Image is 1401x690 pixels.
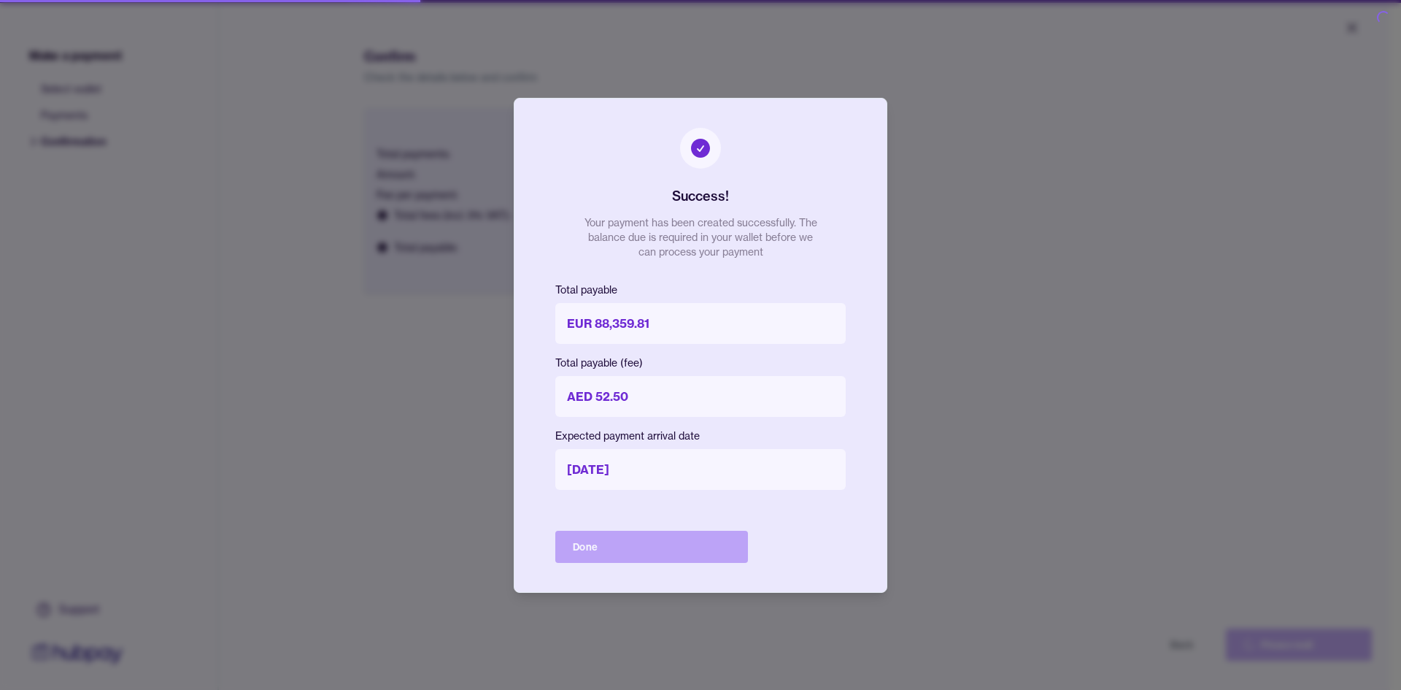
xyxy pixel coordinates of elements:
[672,186,729,207] h2: Success!
[555,376,846,417] p: AED 52.50
[555,429,846,443] p: Expected payment arrival date
[555,356,846,370] p: Total payable (fee)
[555,283,846,297] p: Total payable
[555,303,846,344] p: EUR 88,359.81
[584,215,817,259] p: Your payment has been created successfully. The balance due is required in your wallet before we ...
[555,449,846,490] p: [DATE]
